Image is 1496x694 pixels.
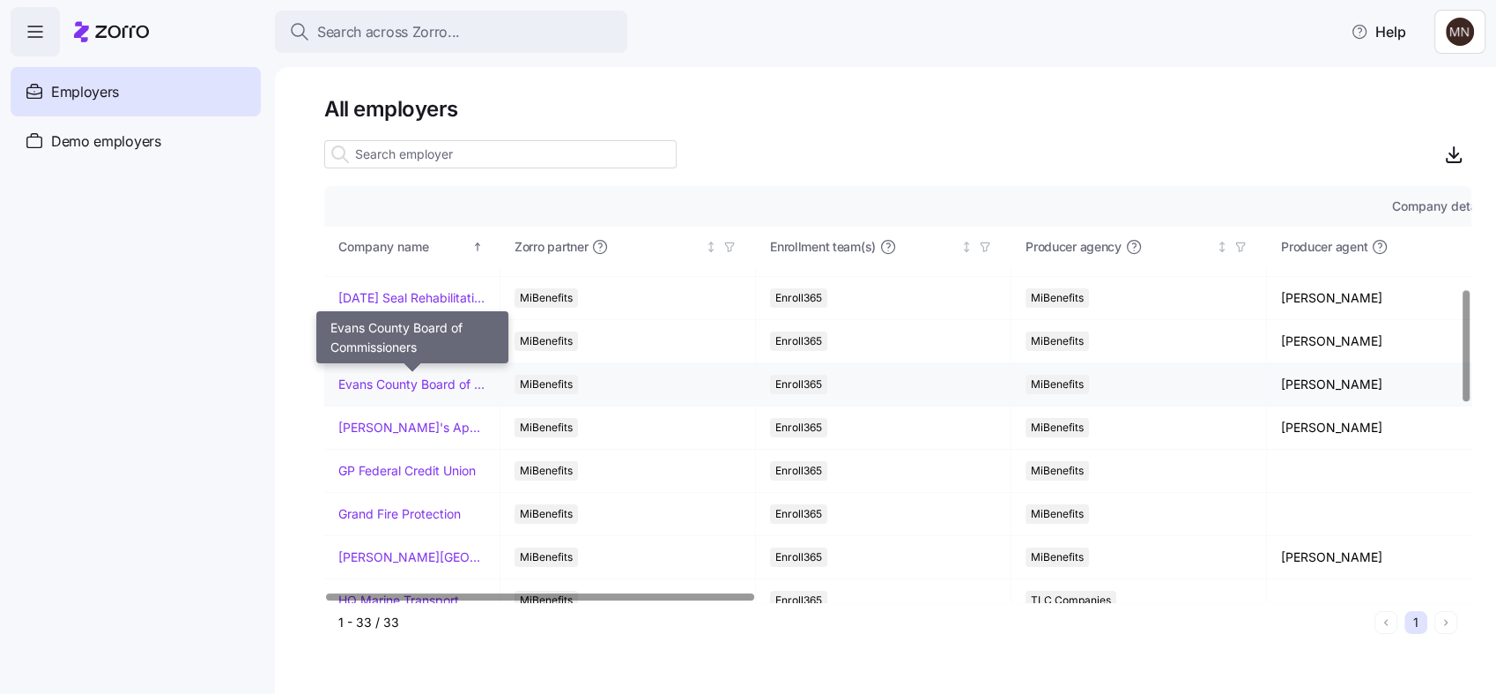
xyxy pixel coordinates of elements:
[1337,14,1420,49] button: Help
[756,227,1011,267] th: Enrollment team(s)Not sorted
[1446,18,1474,46] img: dc938221b72ee2fbc86e5e09f1355759
[520,548,573,567] span: MiBenefits
[1351,21,1406,42] span: Help
[960,241,973,253] div: Not sorted
[317,21,460,43] span: Search across Zorro...
[471,241,484,253] div: Sorted ascending
[775,332,822,351] span: Enroll365
[275,11,627,53] button: Search across Zorro...
[520,504,573,524] span: MiBenefits
[1031,288,1084,308] span: MiBenefits
[1026,238,1122,256] span: Producer agency
[1011,227,1267,267] th: Producer agencyNot sorted
[338,505,461,523] a: Grand Fire Protection
[775,548,822,567] span: Enroll365
[324,140,677,168] input: Search employer
[515,238,588,256] span: Zorro partner
[775,375,822,394] span: Enroll365
[1216,241,1228,253] div: Not sorted
[11,67,261,116] a: Employers
[51,131,161,153] span: Demo employers
[770,238,876,256] span: Enrollment team(s)
[324,227,500,267] th: Company nameSorted ascending
[520,288,573,308] span: MiBenefits
[1281,238,1367,256] span: Producer agent
[1031,461,1084,481] span: MiBenefits
[775,504,822,524] span: Enroll365
[520,418,573,437] span: MiBenefits
[338,289,485,307] a: [DATE] Seal Rehabilitation Center of [GEOGRAPHIC_DATA]
[1031,591,1111,610] span: TLC Companies
[338,548,485,566] a: [PERSON_NAME][GEOGRAPHIC_DATA][DEMOGRAPHIC_DATA]
[1434,611,1457,634] button: Next page
[51,81,119,103] span: Employers
[520,591,573,610] span: MiBenefits
[1031,548,1084,567] span: MiBenefits
[1404,611,1427,634] button: 1
[775,288,822,308] span: Enroll365
[338,592,459,609] a: HQ Marine Transport
[775,418,822,437] span: Enroll365
[338,462,476,480] a: GP Federal Credit Union
[1031,418,1084,437] span: MiBenefits
[338,237,469,257] div: Company name
[1471,241,1484,253] div: Not sorted
[338,419,485,437] a: [PERSON_NAME]'s Appliance/[PERSON_NAME]'s Academy/Fluid Services
[338,332,485,350] a: Easterseals [GEOGRAPHIC_DATA] & [GEOGRAPHIC_DATA][US_STATE]
[775,461,822,481] span: Enroll365
[520,332,573,351] span: MiBenefits
[324,95,1471,123] h1: All employers
[1031,375,1084,394] span: MiBenefits
[705,241,717,253] div: Not sorted
[520,461,573,481] span: MiBenefits
[1374,611,1397,634] button: Previous page
[500,227,756,267] th: Zorro partnerNot sorted
[11,116,261,166] a: Demo employers
[1031,332,1084,351] span: MiBenefits
[338,376,485,393] a: Evans County Board of Commissioners
[1031,504,1084,524] span: MiBenefits
[775,591,822,610] span: Enroll365
[520,375,573,394] span: MiBenefits
[338,614,1367,631] div: 1 - 33 / 33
